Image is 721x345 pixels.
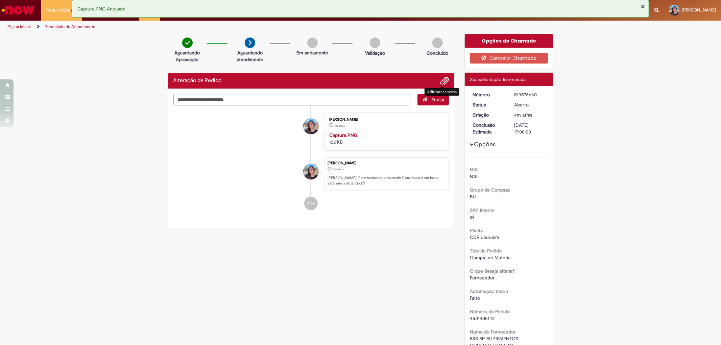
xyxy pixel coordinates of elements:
span: CDR Louveira [470,234,499,240]
div: 122 KB [329,132,442,145]
img: img-circle-grey.png [307,38,318,48]
dt: Status [467,101,509,108]
div: [DATE] 17:00:00 [514,122,546,135]
img: check-circle-green.png [182,38,193,48]
dt: Número [467,91,509,98]
button: Enviar [417,94,449,105]
img: img-circle-grey.png [370,38,380,48]
span: Sua solicitação foi enviada [470,76,526,82]
ul: Histórico de tíquete [173,105,449,217]
span: Compra de Material [470,254,511,261]
span: 9 [71,8,77,14]
button: Cancelar Chamado [470,53,548,64]
span: [PERSON_NAME] [682,7,716,13]
b: O que deseja alterar? [470,268,515,274]
time: 29/09/2025 12:43:29 [514,112,532,118]
div: R13576660 [514,91,546,98]
span: Enviar [431,97,444,103]
b: Grupo de Compras [470,187,510,193]
time: 29/09/2025 12:43:29 [333,167,344,171]
time: 29/09/2025 12:46:35 [334,124,345,128]
img: ServiceNow [1,3,35,17]
dt: Criação [467,112,509,118]
button: Fechar Notificação [641,4,645,9]
ul: Trilhas de página [5,21,476,33]
button: Adicionar anexos [440,76,449,85]
span: N10 [470,173,478,179]
span: B11 [470,194,476,200]
div: Aberto [514,101,546,108]
b: SAP Interim [470,207,495,213]
span: Fornecedor [470,275,495,281]
span: 1m atrás [334,124,345,128]
span: Falso [470,295,480,301]
b: N10 [470,167,478,173]
span: 4501405142 [470,315,495,321]
div: Opções do Chamado [465,34,553,48]
p: Validação [365,50,385,56]
a: Página inicial [7,24,31,29]
div: Suellen Santos [303,164,319,179]
span: Requisições [46,7,70,14]
p: Concluído [427,50,448,56]
b: Número do Pedido [470,309,510,315]
b: Nome do Fornecedor [470,329,515,335]
b: Planta [470,227,483,233]
h2: Alteração de Pedido Histórico de tíquete [173,78,222,84]
p: Aguardando atendimento [234,49,266,63]
div: [PERSON_NAME] [328,161,445,165]
a: Capture.PNG [329,132,357,138]
p: Em andamento [296,49,328,56]
span: 4m atrás [333,167,344,171]
div: [PERSON_NAME] [329,118,442,122]
p: [PERSON_NAME]! Recebemos seu chamado R13576660 e em breve estaremos atuando. [328,175,445,186]
li: Suellen Santos [173,157,449,190]
div: Adicionar anexos [425,88,459,96]
b: Automação tratou [470,288,508,294]
p: Aguardando Aprovação [171,49,204,63]
span: Capture.PNG Anexado [77,6,125,12]
img: img-circle-grey.png [432,38,443,48]
dt: Conclusão Estimada [467,122,509,135]
b: Tipo de Pedido [470,248,502,254]
img: arrow-next.png [245,38,255,48]
a: Formulário de Atendimento [45,24,95,29]
span: 4m atrás [514,112,532,118]
textarea: Digite sua mensagem aqui... [173,94,411,105]
div: Suellen Santos [303,119,319,134]
span: s4 [470,214,475,220]
div: 29/09/2025 12:43:29 [514,112,546,118]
